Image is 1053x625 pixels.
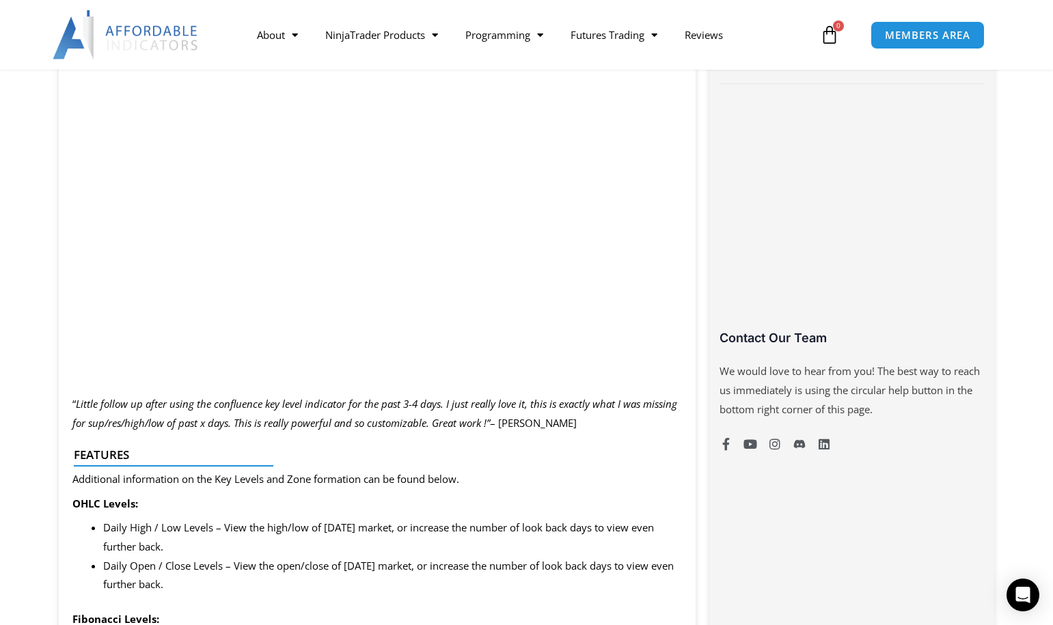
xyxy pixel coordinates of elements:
h3: Contact Our Team [720,330,983,346]
strong: OHLC Levels: [72,497,138,510]
i: Little follow up after using the confluence key level indicator for the past 3-4 days. I just rea... [72,397,677,430]
nav: Menu [243,19,816,51]
a: Programming [452,19,557,51]
div: Open Intercom Messenger [1007,579,1039,611]
li: Daily Open / Close Levels – View the open/close of [DATE] market, or increase the number of look ... [103,557,683,595]
p: We would love to hear from you! The best way to reach us immediately is using the circular help b... [720,362,983,419]
iframe: To enrich screen reader interactions, please activate Accessibility in Grammarly extension settings [72,27,683,370]
a: Futures Trading [557,19,671,51]
h4: Features [74,448,670,462]
a: NinjaTrader Products [312,19,452,51]
a: Reviews [671,19,737,51]
a: MEMBERS AREA [871,21,985,49]
a: 0 [799,15,860,55]
span: 0 [833,20,844,31]
img: LogoAI | Affordable Indicators – NinjaTrader [53,10,200,59]
p: “ – [PERSON_NAME] [72,395,683,433]
li: Daily High / Low Levels – View the high/low of [DATE] market, or increase the number of look back... [103,518,683,557]
span: MEMBERS AREA [885,30,970,40]
iframe: Customer reviews powered by Trustpilot [720,101,983,340]
a: About [243,19,312,51]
